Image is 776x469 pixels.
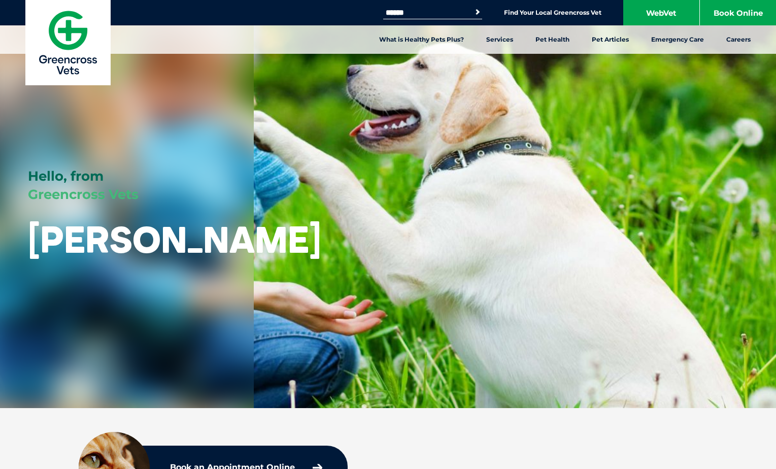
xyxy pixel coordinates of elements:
a: Pet Articles [581,25,640,54]
span: Greencross Vets [28,186,139,203]
a: What is Healthy Pets Plus? [368,25,475,54]
a: Pet Health [524,25,581,54]
button: Search [473,7,483,17]
span: Hello, from [28,168,104,184]
h1: [PERSON_NAME] [28,219,321,259]
a: Services [475,25,524,54]
a: Find Your Local Greencross Vet [504,9,601,17]
a: Careers [715,25,762,54]
a: Emergency Care [640,25,715,54]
